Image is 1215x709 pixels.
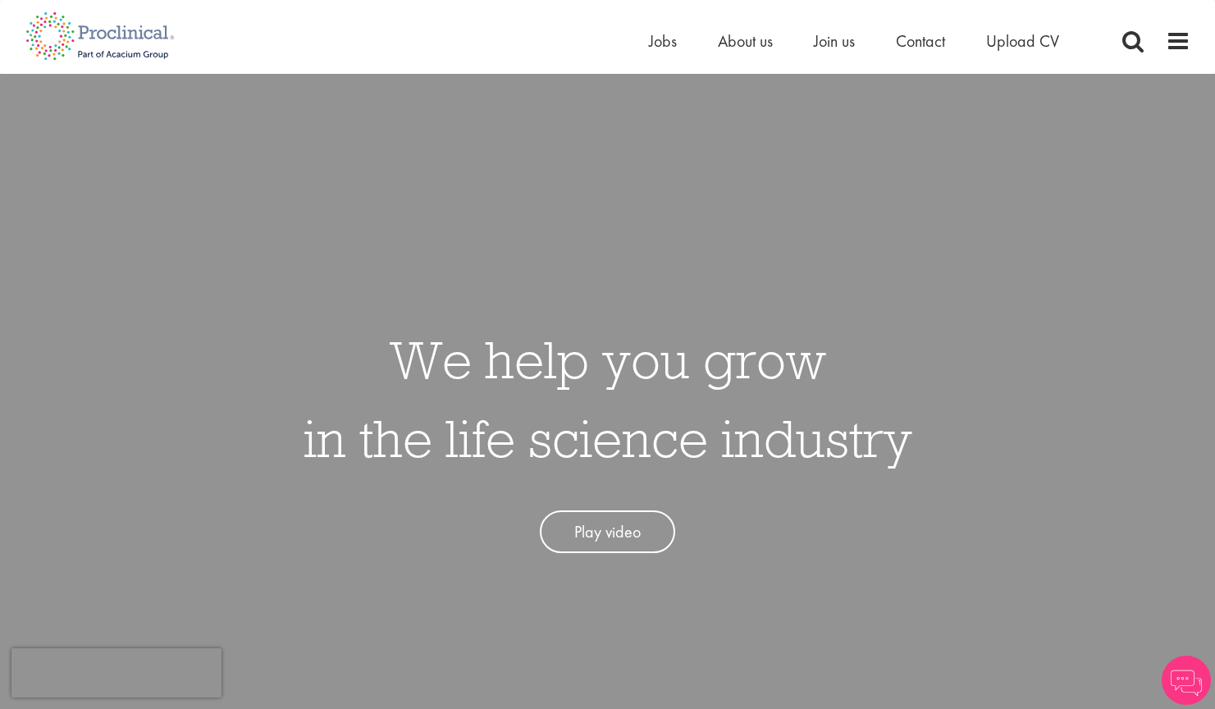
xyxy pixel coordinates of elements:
a: Join us [814,30,855,52]
a: Upload CV [986,30,1059,52]
a: Jobs [649,30,677,52]
h1: We help you grow in the life science industry [304,320,912,478]
a: Contact [896,30,945,52]
a: About us [718,30,773,52]
img: Chatbot [1162,656,1211,705]
a: Play video [540,510,675,554]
